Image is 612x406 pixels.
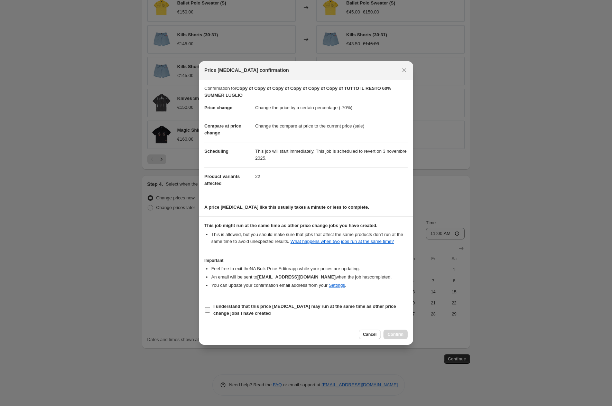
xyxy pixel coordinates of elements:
b: I understand that this price [MEDICAL_DATA] may run at the same time as other price change jobs I... [213,304,396,316]
span: Compare at price change [204,123,241,135]
b: Copy of Copy of Copy of Copy of Copy of Copy of TUTTO IL RESTO 60% SUMMER LUGLIO [204,86,391,98]
dd: This job will start immediately. This job is scheduled to revert on 3 novembre 2025. [255,142,408,167]
li: This is allowed, but you should make sure that jobs that affect the same products don ' t run at ... [211,231,408,245]
dd: Change the compare at price to the current price (sale) [255,117,408,135]
b: [EMAIL_ADDRESS][DOMAIN_NAME] [257,274,336,280]
b: A price [MEDICAL_DATA] like this usually takes a minute or less to complete. [204,205,369,210]
li: You can update your confirmation email address from your . [211,282,408,289]
span: Price change [204,105,232,110]
span: Cancel [363,332,377,337]
h3: Important [204,258,408,263]
dd: Change the price by a certain percentage (-70%) [255,99,408,117]
span: Scheduling [204,149,229,154]
span: Product variants affected [204,174,240,186]
li: Feel free to exit the NA Bulk Price Editor app while your prices are updating. [211,265,408,272]
button: Close [399,65,409,75]
a: Settings [329,283,345,288]
span: Price [MEDICAL_DATA] confirmation [204,67,289,74]
li: An email will be sent to when the job has completed . [211,274,408,281]
dd: 22 [255,167,408,186]
b: This job might run at the same time as other price change jobs you have created. [204,223,378,228]
button: Cancel [359,330,381,339]
p: Confirmation for [204,85,408,99]
a: What happens when two jobs run at the same time? [290,239,394,244]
